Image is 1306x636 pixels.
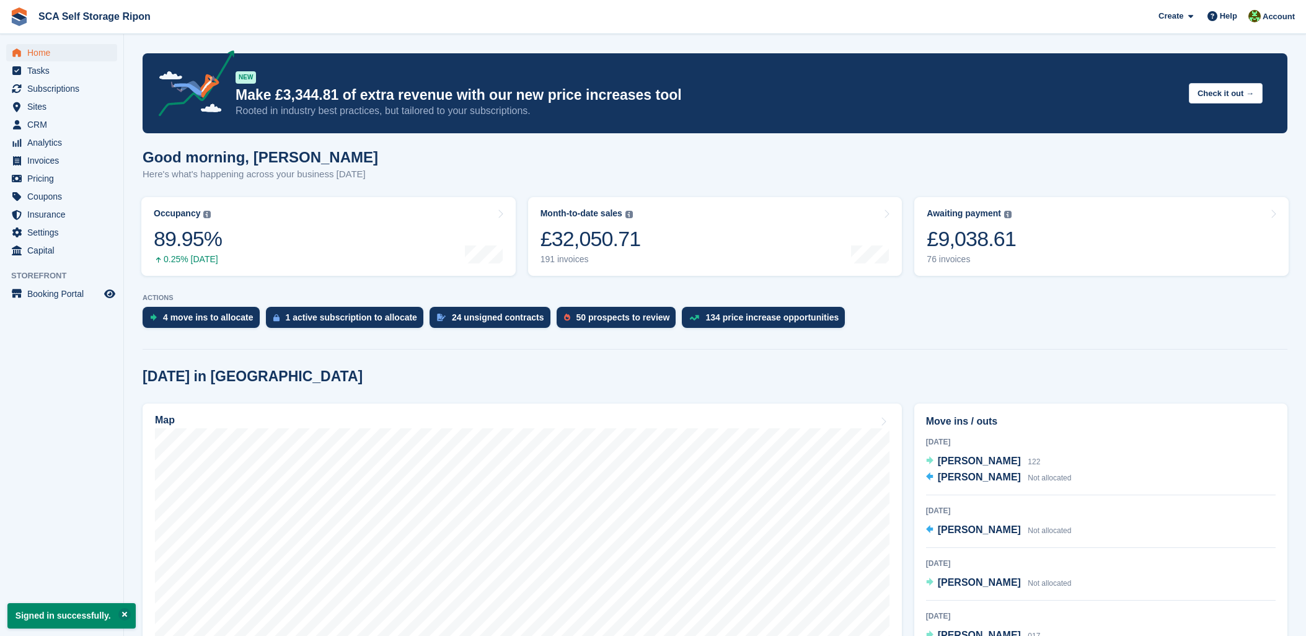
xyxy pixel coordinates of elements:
div: 76 invoices [927,254,1016,265]
span: Booking Portal [27,285,102,303]
img: price_increase_opportunities-93ffe204e8149a01c8c9dc8f82e8f89637d9d84a8eef4429ea346261dce0b2c0.svg [689,315,699,320]
a: 134 price increase opportunities [682,307,851,334]
img: icon-info-grey-7440780725fd019a000dd9b08b2336e03edf1995a4989e88bcd33f0948082b44.svg [1004,211,1012,218]
span: Coupons [27,188,102,205]
span: Invoices [27,152,102,169]
div: 24 unsigned contracts [452,312,544,322]
div: £32,050.71 [540,226,641,252]
a: Awaiting payment £9,038.61 76 invoices [914,197,1289,276]
span: [PERSON_NAME] [938,524,1021,535]
span: Capital [27,242,102,259]
p: ACTIONS [143,294,1287,302]
span: Home [27,44,102,61]
div: [DATE] [926,611,1276,622]
img: active_subscription_to_allocate_icon-d502201f5373d7db506a760aba3b589e785aa758c864c3986d89f69b8ff3... [273,314,280,322]
span: Create [1158,10,1183,22]
div: 191 invoices [540,254,641,265]
a: Preview store [102,286,117,301]
a: Month-to-date sales £32,050.71 191 invoices [528,197,902,276]
span: Subscriptions [27,80,102,97]
span: [PERSON_NAME] [938,577,1021,588]
a: menu [6,62,117,79]
span: Not allocated [1028,526,1071,535]
img: prospect-51fa495bee0391a8d652442698ab0144808aea92771e9ea1ae160a38d050c398.svg [564,314,570,321]
img: stora-icon-8386f47178a22dfd0bd8f6a31ec36ba5ce8667c1dd55bd0f319d3a0aa187defe.svg [10,7,29,26]
p: Rooted in industry best practices, but tailored to your subscriptions. [236,104,1179,118]
a: menu [6,224,117,241]
div: Month-to-date sales [540,208,622,219]
a: menu [6,170,117,187]
a: [PERSON_NAME] Not allocated [926,575,1072,591]
a: [PERSON_NAME] 122 [926,454,1041,470]
a: menu [6,98,117,115]
div: NEW [236,71,256,84]
p: Make £3,344.81 of extra revenue with our new price increases tool [236,86,1179,104]
h2: Move ins / outs [926,414,1276,429]
a: [PERSON_NAME] Not allocated [926,470,1072,486]
img: price-adjustments-announcement-icon-8257ccfd72463d97f412b2fc003d46551f7dbcb40ab6d574587a9cd5c0d94... [148,50,235,121]
a: Occupancy 89.95% 0.25% [DATE] [141,197,516,276]
span: CRM [27,116,102,133]
span: Not allocated [1028,579,1071,588]
a: menu [6,134,117,151]
span: Pricing [27,170,102,187]
a: menu [6,80,117,97]
a: menu [6,206,117,223]
img: icon-info-grey-7440780725fd019a000dd9b08b2336e03edf1995a4989e88bcd33f0948082b44.svg [625,211,633,218]
div: Awaiting payment [927,208,1001,219]
img: icon-info-grey-7440780725fd019a000dd9b08b2336e03edf1995a4989e88bcd33f0948082b44.svg [203,211,211,218]
img: Kelly Neesham [1248,10,1261,22]
div: Occupancy [154,208,200,219]
span: Account [1263,11,1295,23]
a: menu [6,44,117,61]
div: £9,038.61 [927,226,1016,252]
div: 134 price increase opportunities [705,312,839,322]
span: Sites [27,98,102,115]
span: Tasks [27,62,102,79]
h2: Map [155,415,175,426]
h1: Good morning, [PERSON_NAME] [143,149,378,166]
span: Settings [27,224,102,241]
div: 89.95% [154,226,222,252]
img: contract_signature_icon-13c848040528278c33f63329250d36e43548de30e8caae1d1a13099fd9432cc5.svg [437,314,446,321]
span: Insurance [27,206,102,223]
div: [DATE] [926,505,1276,516]
a: menu [6,116,117,133]
span: [PERSON_NAME] [938,472,1021,482]
span: Analytics [27,134,102,151]
a: menu [6,152,117,169]
a: [PERSON_NAME] Not allocated [926,523,1072,539]
a: menu [6,285,117,303]
span: 122 [1028,457,1040,466]
div: 0.25% [DATE] [154,254,222,265]
button: Check it out → [1189,83,1263,104]
p: Here's what's happening across your business [DATE] [143,167,378,182]
span: Help [1220,10,1237,22]
h2: [DATE] in [GEOGRAPHIC_DATA] [143,368,363,385]
div: [DATE] [926,558,1276,569]
a: 4 move ins to allocate [143,307,266,334]
span: Storefront [11,270,123,282]
a: 1 active subscription to allocate [266,307,430,334]
div: 1 active subscription to allocate [286,312,417,322]
a: SCA Self Storage Ripon [33,6,156,27]
div: 4 move ins to allocate [163,312,254,322]
a: menu [6,188,117,205]
p: Signed in successfully. [7,603,136,629]
a: 24 unsigned contracts [430,307,557,334]
img: move_ins_to_allocate_icon-fdf77a2bb77ea45bf5b3d319d69a93e2d87916cf1d5bf7949dd705db3b84f3ca.svg [150,314,157,321]
a: 50 prospects to review [557,307,682,334]
div: 50 prospects to review [576,312,670,322]
a: menu [6,242,117,259]
span: [PERSON_NAME] [938,456,1021,466]
span: Not allocated [1028,474,1071,482]
div: [DATE] [926,436,1276,448]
